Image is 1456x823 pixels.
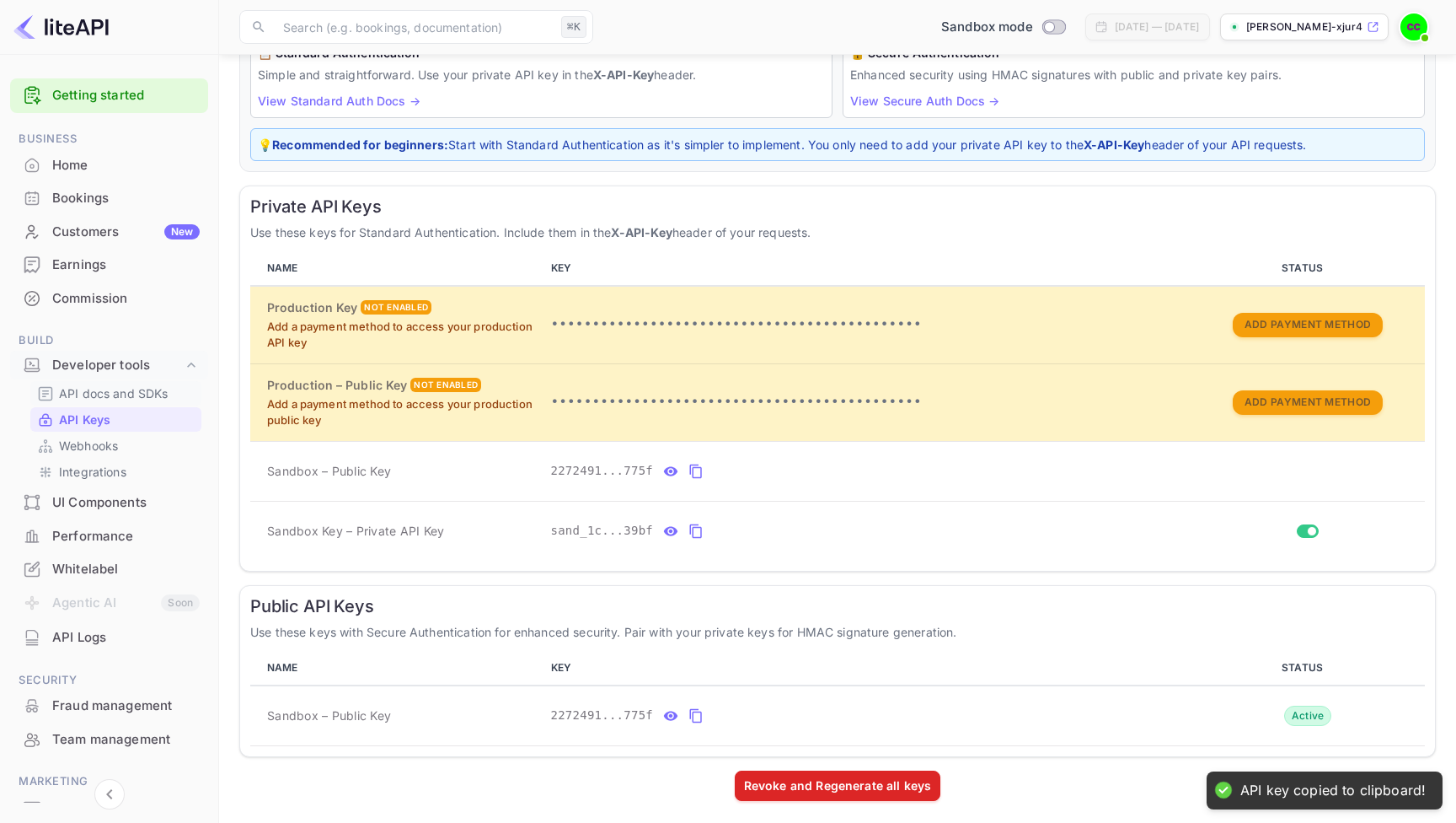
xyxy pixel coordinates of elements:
span: Sandbox – Public Key [267,462,391,480]
div: Not enabled [361,300,431,315]
a: Add Payment Method [1233,394,1383,408]
h6: Production Key [267,299,357,317]
span: Sandbox mode [941,18,1033,37]
div: Whitelabel [52,560,200,579]
a: Fraud management [10,690,208,721]
a: Commission [10,282,208,314]
span: Build [10,331,208,350]
a: Webhooks [37,437,195,455]
span: Marketing [10,772,208,791]
a: Getting started [52,86,200,105]
div: Commission [52,289,200,309]
a: Add Payment Method [1233,316,1383,331]
a: UI Components [10,487,208,518]
p: 💡 Start with Standard Authentication as it's simpler to implement. You only need to add your priv... [258,136,1417,153]
div: [DATE] — [DATE] [1115,19,1199,35]
a: Home [10,149,208,180]
th: NAME [250,651,544,686]
div: API Logs [10,621,208,654]
a: Whitelabel [10,553,208,584]
div: API Logs [52,628,200,648]
span: Sandbox – Public Key [267,707,391,724]
button: Add Payment Method [1233,390,1383,415]
div: Integrations [30,460,201,484]
div: CustomersNew [10,216,208,249]
span: 2272491...775f [551,707,654,724]
div: New [164,224,200,239]
p: Use these keys with Secure Authentication for enhanced security. Pair with your private keys for ... [250,623,1425,641]
span: 2272491...775f [551,462,654,480]
th: KEY [544,651,1191,686]
p: Add a payment method to access your production public key [267,396,538,429]
h6: Public API Keys [250,596,1425,616]
div: Customers [52,223,200,242]
span: Business [10,130,208,148]
th: STATUS [1190,651,1425,686]
p: API docs and SDKs [59,385,169,402]
p: Use these keys for Standard Authentication. Include them in the header of your requests. [250,223,1425,241]
strong: Recommended for beginners: [272,137,448,152]
div: Commission [10,282,208,315]
p: ••••••••••••••••••••••••••••••••••••••••••••• [551,392,1184,412]
div: Fraud management [52,697,200,716]
div: Whitelabel [10,553,208,586]
a: View Standard Auth Docs → [258,94,420,108]
div: UI Components [10,487,208,519]
a: Vouchers [10,792,208,823]
div: API key copied to clipboard! [1240,782,1426,799]
div: Revoke and Regenerate all keys [744,777,932,794]
p: API Keys [59,411,110,428]
p: [PERSON_NAME]-xjur4.nui... [1246,19,1363,35]
div: Home [52,156,200,175]
div: Developer tools [52,356,183,375]
div: Earnings [52,256,200,275]
div: Active [1284,706,1332,726]
h6: Production – Public Key [267,376,407,395]
p: ••••••••••••••••••••••••••••••••••••••••••••• [551,315,1184,335]
span: Security [10,671,208,690]
a: CustomersNew [10,216,208,247]
span: sand_1c...39bf [551,522,654,540]
div: API Keys [30,407,201,432]
div: API docs and SDKs [30,381,201,406]
h6: Private API Keys [250,196,1425,217]
a: API Keys [37,411,195,428]
div: Switch to Production mode [934,18,1072,37]
img: Charles Chen [1400,13,1427,40]
input: Search (e.g. bookings, documentation) [273,10,554,44]
div: Not enabled [410,378,481,392]
a: Integrations [37,463,195,481]
a: API Logs [10,621,208,653]
p: Simple and straightforward. Use your private API key in the header. [258,66,825,83]
p: Add a payment method to access your production API key [267,319,538,352]
div: Fraud management [10,690,208,723]
div: Bookings [52,189,200,208]
a: Team management [10,723,208,755]
div: Performance [10,520,208,553]
a: Earnings [10,249,208,280]
button: Add Payment Method [1233,313,1383,337]
div: Vouchers [52,799,200,818]
a: API docs and SDKs [37,385,195,402]
p: Enhanced security using HMAC signatures with public and private key pairs. [850,66,1417,83]
td: Sandbox Key – Private API Key [250,501,544,561]
div: Bookings [10,182,208,215]
p: Webhooks [59,437,118,455]
table: private api keys table [250,251,1425,561]
div: ⌘K [561,16,586,38]
div: UI Components [52,493,200,513]
div: Developer tools [10,351,208,380]
th: STATUS [1190,251,1425,286]
strong: X-API-Key [1084,137,1144,152]
div: Home [10,149,208,182]
a: Performance [10,520,208,551]
div: Performance [52,527,200,546]
div: Earnings [10,249,208,282]
strong: X-API-Key [611,225,672,239]
button: Collapse navigation [94,779,125,810]
a: Bookings [10,182,208,213]
p: Integrations [59,463,126,481]
div: Team management [52,730,200,750]
a: View Secure Auth Docs → [850,94,999,108]
th: NAME [250,251,544,286]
